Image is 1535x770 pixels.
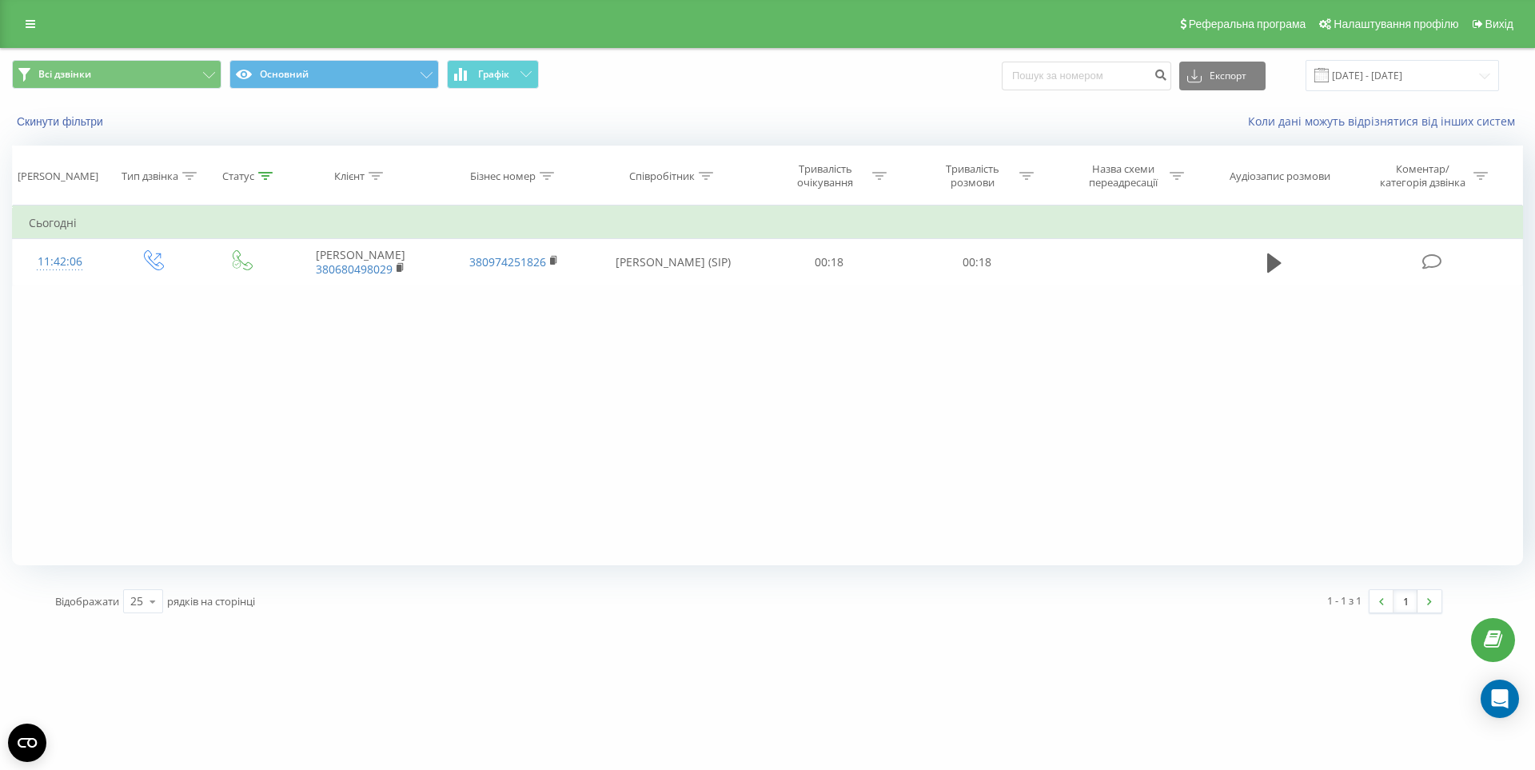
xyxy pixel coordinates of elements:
div: 11:42:06 [29,246,91,277]
button: Експорт [1179,62,1266,90]
div: Статус [222,170,254,183]
td: 00:18 [756,239,903,285]
input: Пошук за номером [1002,62,1171,90]
div: Бізнес номер [470,170,536,183]
div: Коментар/категорія дзвінка [1376,162,1469,190]
td: Сьогодні [13,207,1523,239]
span: Відображати [55,594,119,608]
button: Графік [447,60,539,89]
a: 380974251826 [469,254,546,269]
td: [PERSON_NAME] (SIP) [590,239,756,285]
div: Назва схеми переадресації [1080,162,1166,190]
div: Тип дзвінка [122,170,178,183]
div: Тривалість розмови [930,162,1015,190]
button: Основний [229,60,439,89]
a: 1 [1393,590,1417,612]
span: рядків на сторінці [167,594,255,608]
button: Open CMP widget [8,724,46,762]
button: Всі дзвінки [12,60,221,89]
div: [PERSON_NAME] [18,170,98,183]
span: Графік [478,69,509,80]
td: 00:18 [903,239,1050,285]
div: 25 [130,593,143,609]
a: Коли дані можуть відрізнятися вiд інших систем [1248,114,1523,129]
td: [PERSON_NAME] [284,239,437,285]
div: Клієнт [334,170,365,183]
div: Співробітник [629,170,695,183]
div: Тривалість очікування [783,162,868,190]
div: Аудіозапис розмови [1230,170,1330,183]
div: Open Intercom Messenger [1481,680,1519,718]
div: 1 - 1 з 1 [1327,592,1362,608]
a: 380680498029 [316,261,393,277]
span: Всі дзвінки [38,68,91,81]
span: Вихід [1485,18,1513,30]
span: Реферальна програма [1189,18,1306,30]
button: Скинути фільтри [12,114,111,129]
span: Налаштування профілю [1334,18,1458,30]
